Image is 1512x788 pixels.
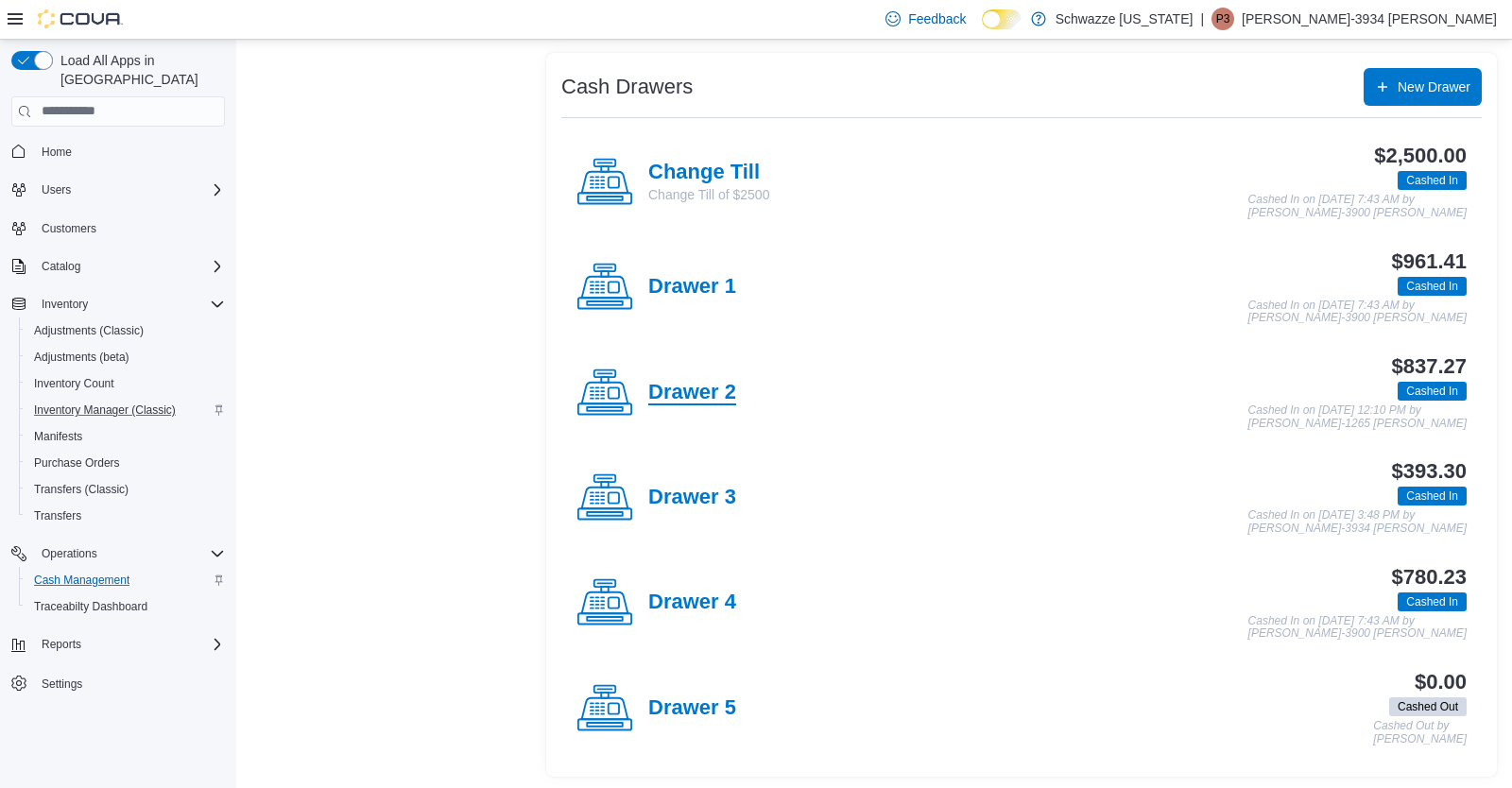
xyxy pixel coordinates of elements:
span: Adjustments (Classic) [26,319,225,342]
span: Transfers [34,508,81,523]
span: Cash Management [26,569,225,591]
button: Inventory Manager (Classic) [19,397,232,423]
p: Cashed In on [DATE] 7:43 AM by [PERSON_NAME]-3900 [PERSON_NAME] [1248,300,1467,325]
button: Inventory Count [19,370,232,397]
button: Operations [4,540,232,567]
span: Transfers [26,505,225,527]
a: Adjustments (Classic) [26,319,151,342]
span: Cashed In [1406,278,1458,295]
span: P3 [1216,8,1230,30]
button: Purchase Orders [19,450,232,476]
h3: $961.41 [1392,250,1467,273]
span: Settings [42,677,82,692]
span: Dark Mode [982,29,983,30]
button: Manifests [19,423,232,450]
a: Traceabilty Dashboard [26,595,155,618]
button: New Drawer [1364,68,1482,106]
button: Operations [34,542,105,565]
button: Catalog [34,255,88,278]
h4: Drawer 2 [648,381,736,405]
span: Users [34,179,225,201]
span: Adjustments (beta) [26,346,225,368]
nav: Complex example [11,130,225,746]
span: Inventory Manager (Classic) [26,399,225,421]
a: Adjustments (beta) [26,346,137,368]
button: Inventory [34,293,95,316]
span: Transfers (Classic) [34,482,129,497]
button: Users [4,177,232,203]
span: Cashed In [1398,382,1467,401]
input: Dark Mode [982,9,1022,29]
p: Change Till of $2500 [648,185,769,204]
h4: Drawer 3 [648,486,736,510]
button: Transfers [19,503,232,529]
span: Cashed In [1406,383,1458,400]
span: New Drawer [1398,77,1470,96]
p: Cashed In on [DATE] 12:10 PM by [PERSON_NAME]-1265 [PERSON_NAME] [1248,404,1467,430]
span: Cashed Out [1389,697,1467,716]
h3: Cash Drawers [561,76,693,98]
button: Transfers (Classic) [19,476,232,503]
span: Cashed In [1398,277,1467,296]
span: Customers [42,221,96,236]
span: Reports [42,637,81,652]
span: Cashed Out [1398,698,1458,715]
span: Manifests [34,429,82,444]
a: Transfers [26,505,89,527]
h3: $2,500.00 [1374,145,1467,167]
a: Home [34,141,79,163]
span: Traceabilty Dashboard [26,595,225,618]
button: Customers [4,214,232,242]
a: Settings [34,673,90,695]
span: Home [34,140,225,163]
h3: $393.30 [1392,460,1467,483]
button: Traceabilty Dashboard [19,593,232,620]
span: Operations [34,542,225,565]
span: Traceabilty Dashboard [34,599,147,614]
span: Inventory Manager (Classic) [34,403,176,418]
span: Feedback [908,9,966,28]
button: Adjustments (Classic) [19,317,232,344]
button: Settings [4,669,232,696]
span: Cash Management [34,573,129,588]
span: Users [42,182,71,197]
p: [PERSON_NAME]-3934 [PERSON_NAME] [1242,8,1497,30]
span: Adjustments (Classic) [34,323,144,338]
h3: $780.23 [1392,566,1467,589]
button: Adjustments (beta) [19,344,232,370]
img: Cova [38,9,123,28]
span: Customers [34,216,225,240]
h4: Change Till [648,161,769,185]
button: Reports [4,631,232,658]
a: Cash Management [26,569,137,591]
span: Adjustments (beta) [34,350,129,365]
button: Inventory [4,291,232,317]
a: Inventory Count [26,372,122,395]
span: Load All Apps in [GEOGRAPHIC_DATA] [53,51,225,89]
h3: $0.00 [1415,671,1467,694]
span: Inventory Count [26,372,225,395]
button: Cash Management [19,567,232,593]
span: Cashed In [1398,487,1467,505]
div: Phoebe-3934 Yazzie [1211,8,1234,30]
h3: $837.27 [1392,355,1467,378]
h4: Drawer 1 [648,275,736,300]
button: Reports [34,633,89,656]
p: Cashed In on [DATE] 3:48 PM by [PERSON_NAME]-3934 [PERSON_NAME] [1248,509,1467,535]
span: Cashed In [1406,172,1458,189]
span: Inventory [42,297,88,312]
span: Cashed In [1398,592,1467,611]
p: | [1200,8,1204,30]
p: Schwazze [US_STATE] [1056,8,1194,30]
span: Cashed In [1398,171,1467,190]
a: Manifests [26,425,90,448]
span: Transfers (Classic) [26,478,225,501]
h4: Drawer 5 [648,696,736,721]
span: Inventory [34,293,225,316]
p: Cashed In on [DATE] 7:43 AM by [PERSON_NAME]-3900 [PERSON_NAME] [1248,194,1467,219]
span: Home [42,145,72,160]
span: Reports [34,633,225,656]
p: Cashed In on [DATE] 7:43 AM by [PERSON_NAME]-3900 [PERSON_NAME] [1248,615,1467,641]
a: Purchase Orders [26,452,128,474]
span: Cashed In [1406,593,1458,610]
